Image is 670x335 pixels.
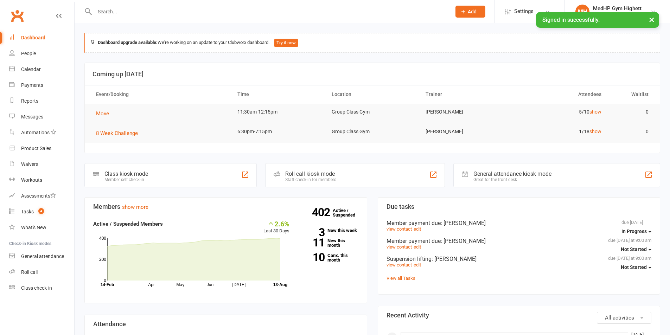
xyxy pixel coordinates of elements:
div: General attendance kiosk mode [473,170,551,177]
span: Not Started [621,264,647,270]
div: Member payment due [387,238,652,244]
h3: Coming up [DATE] [92,71,652,78]
div: Class check-in [21,285,52,291]
input: Search... [92,7,446,17]
a: Messages [9,109,74,125]
span: Not Started [621,246,647,252]
span: Add [468,9,477,14]
a: show more [122,204,148,210]
div: Calendar [21,66,41,72]
a: Class kiosk mode [9,280,74,296]
span: In Progress [621,228,647,234]
strong: Active / Suspended Members [93,221,163,227]
div: What's New [21,225,46,230]
a: show [589,129,601,134]
a: Tasks 4 [9,204,74,220]
a: People [9,46,74,62]
span: 4 [38,208,44,214]
div: Reports [21,98,38,104]
div: MH [575,5,589,19]
th: Trainer [419,85,513,103]
div: We're working on an update to your Clubworx dashboard. [84,33,660,53]
th: Location [325,85,420,103]
th: Time [231,85,325,103]
td: Group Class Gym [325,123,420,140]
th: Event/Booking [90,85,231,103]
div: Suspension lifting [387,256,652,262]
td: 0 [608,123,655,140]
span: : [PERSON_NAME] [441,220,486,226]
div: Member payment due [387,220,652,226]
div: Roll call [21,269,38,275]
a: Reports [9,93,74,109]
div: General attendance [21,253,64,259]
div: 2.6% [263,220,289,227]
strong: 3 [300,227,325,238]
a: 11New this month [300,238,358,247]
button: 8 Week Challenge [96,129,143,137]
span: : [PERSON_NAME] [441,238,486,244]
td: 5/10 [513,104,608,120]
div: Workouts [21,177,42,183]
a: Calendar [9,62,74,77]
span: Move [96,110,109,117]
strong: 402 [312,207,333,218]
span: Settings [514,4,534,19]
span: Signed in successfully. [542,17,600,23]
a: view contact [387,244,412,250]
a: view contact [387,262,412,268]
h3: Due tasks [387,203,652,210]
h3: Recent Activity [387,312,652,319]
a: 10Canx. this month [300,253,358,262]
a: Product Sales [9,141,74,156]
a: View all Tasks [387,276,415,281]
div: Automations [21,130,50,135]
a: Assessments [9,188,74,204]
a: What's New [9,220,74,236]
div: MedHP [593,12,642,18]
div: Dashboard [21,35,45,40]
a: show [589,109,601,115]
div: Last 30 Days [263,220,289,235]
a: edit [414,262,421,268]
td: 0 [608,104,655,120]
h3: Attendance [93,321,358,328]
a: Payments [9,77,74,93]
div: Messages [21,114,43,120]
div: Waivers [21,161,38,167]
strong: 10 [300,252,325,263]
td: 6:30pm-7:15pm [231,123,325,140]
a: view contact [387,226,412,232]
a: 3New this week [300,228,358,233]
div: Staff check-in for members [285,177,336,182]
div: Member self check-in [104,177,148,182]
h3: Members [93,203,358,210]
span: : [PERSON_NAME] [432,256,477,262]
button: In Progress [621,225,651,238]
div: Roll call kiosk mode [285,170,336,177]
div: MedHP Gym Highett [593,5,642,12]
a: Automations [9,125,74,141]
div: Tasks [21,209,34,214]
a: Dashboard [9,30,74,46]
button: All activities [597,312,651,324]
a: General attendance kiosk mode [9,249,74,264]
a: edit [414,244,421,250]
div: Great for the front desk [473,177,551,182]
button: Move [96,109,114,118]
div: Assessments [21,193,56,199]
div: Product Sales [21,146,51,151]
td: [PERSON_NAME] [419,123,513,140]
a: Clubworx [8,7,26,25]
a: edit [414,226,421,232]
th: Waitlist [608,85,655,103]
th: Attendees [513,85,608,103]
button: Not Started [621,243,651,256]
div: People [21,51,36,56]
div: Class kiosk mode [104,170,148,177]
button: × [645,12,658,27]
td: 1/18 [513,123,608,140]
td: 11:30am-12:15pm [231,104,325,120]
a: Roll call [9,264,74,280]
td: [PERSON_NAME] [419,104,513,120]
